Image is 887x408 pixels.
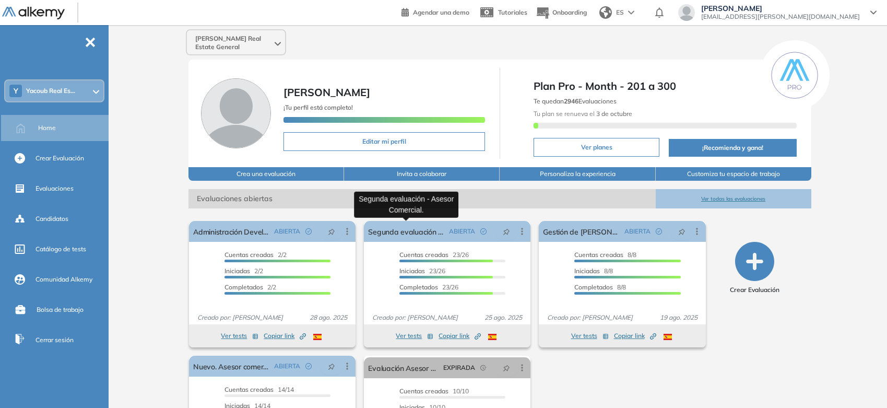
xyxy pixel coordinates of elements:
[574,283,626,291] span: 8/8
[193,356,270,377] a: Nuevo. Asesor comercial
[399,251,448,259] span: Cuentas creadas
[193,313,287,322] span: Creado por: [PERSON_NAME]
[224,283,276,291] span: 2/2
[534,78,797,94] span: Plan Pro - Month - 201 a 300
[669,139,797,157] button: ¡Recomienda y gana!
[595,110,632,118] b: 3 de octubre
[396,330,433,342] button: Ver tests
[730,242,779,295] button: Crear Evaluación
[283,103,353,111] span: ¡Tu perfil está completo!
[574,283,613,291] span: Completados
[2,7,65,20] img: Logo
[328,227,335,236] span: pushpin
[399,267,425,275] span: Iniciadas
[36,244,86,254] span: Catálogo de tests
[701,13,860,21] span: [EMAIL_ADDRESS][PERSON_NAME][DOMAIN_NAME]
[36,214,68,224] span: Candidatos
[401,5,469,18] a: Agendar una demo
[193,221,270,242] a: Administración Developers
[670,223,693,240] button: pushpin
[835,358,887,408] div: Widget de chat
[835,358,887,408] iframe: Chat Widget
[283,132,485,151] button: Editar mi perfil
[624,227,651,236] span: ABIERTA
[26,87,75,95] span: Yacoub Real Es...
[274,362,300,371] span: ABIERTA
[399,267,445,275] span: 23/26
[664,334,672,340] img: ESP
[305,313,351,322] span: 28 ago. 2025
[37,305,84,314] span: Bolsa de trabajo
[534,110,632,118] span: Tu plan se renueva el
[614,330,656,342] button: Copiar link
[264,330,306,342] button: Copiar link
[224,386,294,393] span: 14/14
[36,184,74,193] span: Evaluaciones
[195,34,273,51] span: [PERSON_NAME] Real Estate General
[503,364,510,372] span: pushpin
[201,78,271,148] img: Foto de perfil
[495,223,518,240] button: pushpin
[498,8,527,16] span: Tutoriales
[283,86,370,99] span: [PERSON_NAME]
[274,227,300,236] span: ABIERTA
[224,386,274,393] span: Cuentas creadas
[480,313,526,322] span: 25 ago. 2025
[188,189,655,208] span: Evaluaciones abiertas
[480,228,487,235] span: check-circle
[224,251,287,259] span: 2/2
[439,331,481,341] span: Copiar link
[614,331,656,341] span: Copiar link
[574,251,636,259] span: 8/8
[36,154,84,163] span: Crear Evaluación
[656,228,662,235] span: check-circle
[399,387,469,395] span: 10/10
[38,123,56,133] span: Home
[488,334,496,340] img: ESP
[368,357,439,378] a: Evaluación Asesor Comercial
[599,6,612,19] img: world
[188,167,344,181] button: Crea una evaluación
[656,189,811,208] button: Ver todas las evaluaciones
[36,275,92,284] span: Comunidad Alkemy
[730,285,779,295] span: Crear Evaluación
[616,8,624,17] span: ES
[224,267,250,275] span: Iniciadas
[564,97,578,105] b: 2946
[320,223,343,240] button: pushpin
[495,359,518,376] button: pushpin
[500,167,655,181] button: Personaliza la experiencia
[536,2,587,24] button: Onboarding
[678,227,685,236] span: pushpin
[224,251,274,259] span: Cuentas creadas
[628,10,634,15] img: arrow
[221,330,258,342] button: Ver tests
[534,138,659,157] button: Ver planes
[439,330,481,342] button: Copiar link
[543,313,637,322] span: Creado por: [PERSON_NAME]
[534,97,617,105] span: Te quedan Evaluaciones
[701,4,860,13] span: [PERSON_NAME]
[399,283,458,291] span: 23/26
[656,167,811,181] button: Customiza tu espacio de trabajo
[313,334,322,340] img: ESP
[320,358,343,375] button: pushpin
[36,335,74,345] span: Cerrar sesión
[399,251,469,259] span: 23/26
[413,8,469,16] span: Agendar una demo
[344,167,500,181] button: Invita a colaborar
[399,387,448,395] span: Cuentas creadas
[574,267,600,275] span: Iniciadas
[264,331,306,341] span: Copiar link
[368,313,462,322] span: Creado por: [PERSON_NAME]
[503,227,510,236] span: pushpin
[571,330,609,342] button: Ver tests
[399,283,438,291] span: Completados
[443,363,475,372] span: EXPIRADA
[328,362,335,370] span: pushpin
[449,227,475,236] span: ABIERTA
[480,365,487,371] span: field-time
[543,221,620,242] a: Gestión de [PERSON_NAME].
[305,228,312,235] span: check-circle
[224,283,263,291] span: Completados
